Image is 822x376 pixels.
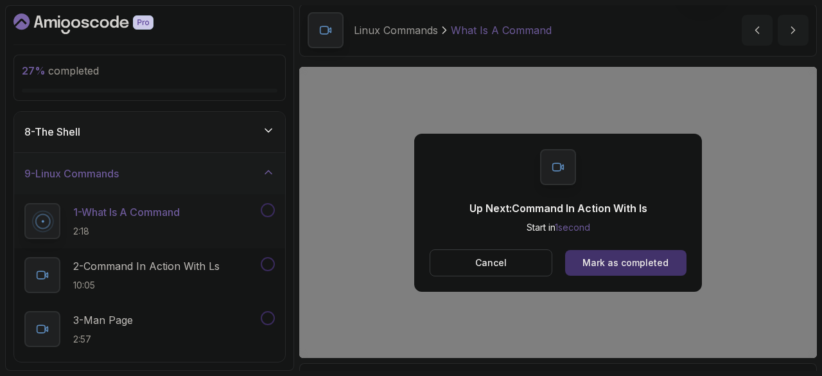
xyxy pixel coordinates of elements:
p: Linux Commands [354,22,438,38]
p: 2:18 [73,225,180,238]
p: What Is A Command [451,22,552,38]
iframe: To enrich screen reader interactions, please activate Accessibility in Grammarly extension settings [299,67,817,358]
span: 1 second [555,222,590,233]
button: previous content [742,15,773,46]
p: 2 - Command In Action With ls [73,258,220,274]
button: 8-The Shell [14,111,285,152]
h3: 8 - The Shell [24,124,80,139]
span: completed [22,64,99,77]
p: Start in [469,221,647,234]
button: 9-Linux Commands [14,153,285,194]
button: next content [778,15,809,46]
p: 1 - What Is A Command [73,204,180,220]
h3: 9 - Linux Commands [24,166,119,181]
p: Cancel [475,256,507,269]
button: 2-Command In Action With ls10:05 [24,257,275,293]
p: 3 - Man Page [73,312,133,328]
p: 2:57 [73,333,133,346]
p: Up Next: Command In Action With ls [469,201,647,216]
button: 1-What Is A Command2:18 [24,203,275,239]
p: 10:05 [73,279,220,292]
button: Cancel [430,249,552,276]
button: 3-Man Page2:57 [24,311,275,347]
span: 27 % [22,64,46,77]
a: Dashboard [13,13,183,34]
div: Mark as completed [582,256,669,269]
button: Mark as completed [565,250,686,276]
